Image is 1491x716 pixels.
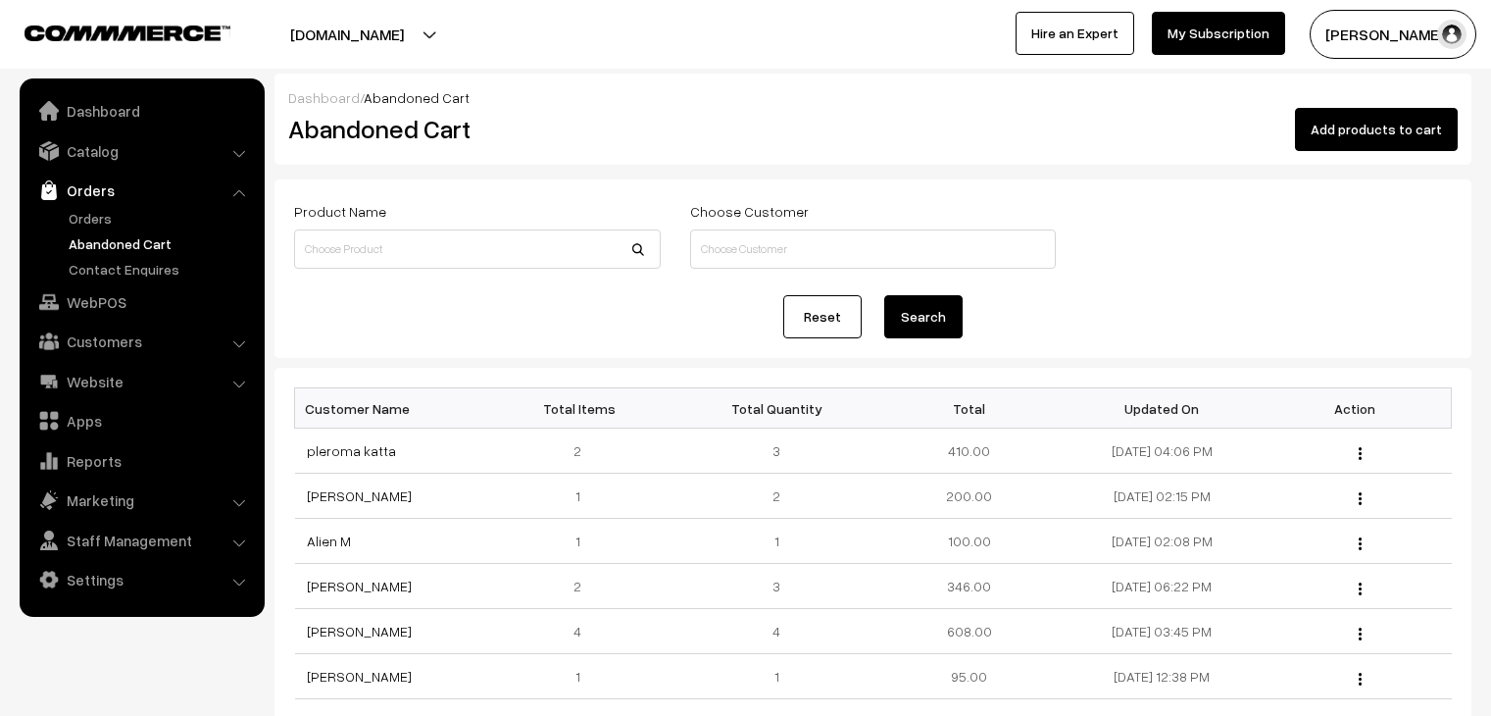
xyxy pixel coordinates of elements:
[25,483,258,518] a: Marketing
[1152,12,1285,55] a: My Subscription
[680,474,873,519] td: 2
[872,388,1066,429] th: Total
[872,654,1066,699] td: 95.00
[872,564,1066,609] td: 346.00
[487,474,680,519] td: 1
[872,609,1066,654] td: 608.00
[1066,388,1259,429] th: Updated On
[288,87,1458,108] div: /
[25,324,258,359] a: Customers
[25,284,258,320] a: WebPOS
[872,474,1066,519] td: 200.00
[294,201,386,222] label: Product Name
[25,562,258,597] a: Settings
[25,443,258,479] a: Reports
[680,519,873,564] td: 1
[25,403,258,438] a: Apps
[307,533,351,549] a: Alien M
[364,89,470,106] span: Abandoned Cart
[1066,474,1259,519] td: [DATE] 02:15 PM
[680,609,873,654] td: 4
[307,442,396,459] a: pleroma katta
[25,133,258,169] a: Catalog
[487,388,680,429] th: Total Items
[307,487,412,504] a: [PERSON_NAME]
[25,93,258,128] a: Dashboard
[1359,492,1362,505] img: Menu
[294,230,661,269] input: Choose Product
[783,295,862,338] a: Reset
[64,233,258,254] a: Abandoned Cart
[680,654,873,699] td: 1
[307,578,412,594] a: [PERSON_NAME]
[1359,628,1362,640] img: Menu
[1359,447,1362,460] img: Menu
[487,429,680,474] td: 2
[25,26,230,40] img: COMMMERCE
[25,523,258,558] a: Staff Management
[487,654,680,699] td: 1
[487,519,680,564] td: 1
[1066,564,1259,609] td: [DATE] 06:22 PM
[690,230,1057,269] input: Choose Customer
[690,201,809,222] label: Choose Customer
[1359,583,1362,595] img: Menu
[1359,673,1362,686] img: Menu
[307,623,412,639] a: [PERSON_NAME]
[1066,654,1259,699] td: [DATE] 12:38 PM
[1066,429,1259,474] td: [DATE] 04:06 PM
[680,388,873,429] th: Total Quantity
[64,208,258,229] a: Orders
[1259,388,1452,429] th: Action
[680,564,873,609] td: 3
[307,668,412,685] a: [PERSON_NAME]
[288,89,360,106] a: Dashboard
[680,429,873,474] td: 3
[1295,108,1458,151] button: Add products to cart
[1016,12,1134,55] a: Hire an Expert
[1437,20,1466,49] img: user
[25,364,258,399] a: Website
[25,173,258,208] a: Orders
[288,114,659,144] h2: Abandoned Cart
[1359,537,1362,550] img: Menu
[25,20,196,43] a: COMMMERCE
[872,429,1066,474] td: 410.00
[295,388,488,429] th: Customer Name
[884,295,963,338] button: Search
[222,10,472,59] button: [DOMAIN_NAME]
[1066,519,1259,564] td: [DATE] 02:08 PM
[487,609,680,654] td: 4
[1066,609,1259,654] td: [DATE] 03:45 PM
[487,564,680,609] td: 2
[64,259,258,280] a: Contact Enquires
[1310,10,1476,59] button: [PERSON_NAME]…
[872,519,1066,564] td: 100.00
